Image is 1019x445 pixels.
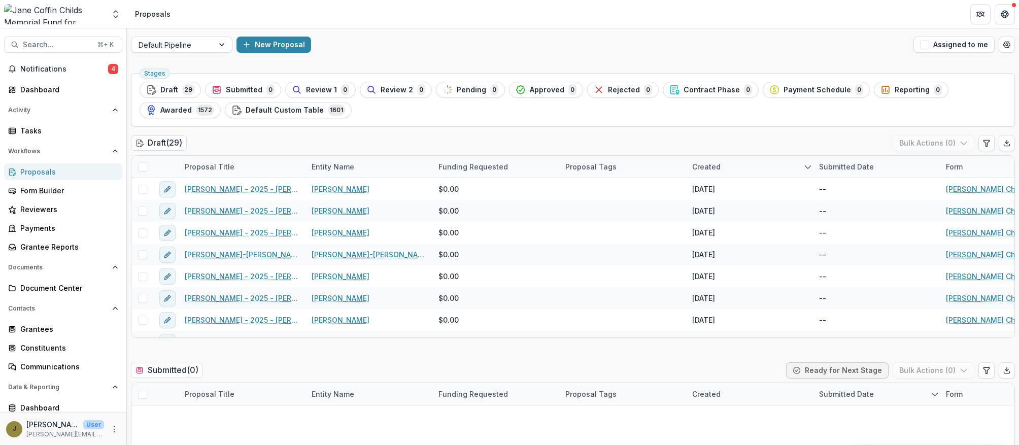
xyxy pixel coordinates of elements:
[20,324,114,334] div: Grantees
[185,293,299,303] a: [PERSON_NAME] - 2025 - [PERSON_NAME] Childs Memorial Fund - Fellowship Application
[686,383,813,405] div: Created
[20,84,114,95] div: Dashboard
[999,362,1015,379] button: Export table data
[763,82,870,98] button: Payment Schedule0
[20,65,108,74] span: Notifications
[804,163,812,171] svg: sorted descending
[20,185,114,196] div: Form Builder
[159,181,176,197] button: edit
[813,156,940,178] div: Submitted Date
[20,343,114,353] div: Constituents
[438,184,459,194] span: $0.00
[568,84,576,95] span: 0
[855,84,863,95] span: 0
[4,280,122,296] a: Document Center
[312,336,385,347] a: S M [PERSON_NAME]
[819,184,826,194] div: --
[4,143,122,159] button: Open Workflows
[266,84,275,95] span: 0
[109,4,123,24] button: Open entity switcher
[185,271,299,282] a: [PERSON_NAME] - 2025 - [PERSON_NAME] Childs Memorial Fund - Fellowship Application
[457,86,486,94] span: Pending
[692,249,715,260] div: [DATE]
[131,7,175,21] nav: breadcrumb
[813,383,940,405] div: Submitted Date
[185,227,299,238] a: [PERSON_NAME] - 2025 - [PERSON_NAME] Childs Memorial Fund - Fellowship Application
[306,86,337,94] span: Review 1
[438,206,459,216] span: $0.00
[813,389,880,399] div: Submitted Date
[895,86,930,94] span: Reporting
[432,383,559,405] div: Funding Requested
[438,249,459,260] span: $0.00
[692,184,715,194] div: [DATE]
[26,430,104,439] p: [PERSON_NAME][EMAIL_ADDRESS][PERSON_NAME][DOMAIN_NAME]
[893,362,974,379] button: Bulk Actions (0)
[686,161,727,172] div: Created
[179,156,305,178] div: Proposal Title
[4,81,122,98] a: Dashboard
[312,271,369,282] a: [PERSON_NAME]
[8,148,108,155] span: Workflows
[4,259,122,276] button: Open Documents
[4,220,122,236] a: Payments
[530,86,564,94] span: Approved
[4,379,122,395] button: Open Data & Reporting
[559,161,623,172] div: Proposal Tags
[4,201,122,218] a: Reviewers
[436,82,505,98] button: Pending0
[341,84,349,95] span: 0
[874,82,948,98] button: Reporting0
[934,84,942,95] span: 0
[144,70,165,77] span: Stages
[4,339,122,356] a: Constituents
[305,383,432,405] div: Entity Name
[131,363,203,378] h2: Submitted ( 0 )
[608,86,640,94] span: Rejected
[8,107,108,114] span: Activity
[185,184,299,194] a: [PERSON_NAME] - 2025 - [PERSON_NAME] Childs Memorial Fund - Fellowship Application
[438,227,459,238] span: $0.00
[940,161,969,172] div: Form
[20,283,114,293] div: Document Center
[686,156,813,178] div: Created
[236,37,311,53] button: New Proposal
[509,82,583,98] button: Approved0
[559,383,686,405] div: Proposal Tags
[131,135,187,150] h2: Draft ( 29 )
[108,423,120,435] button: More
[4,102,122,118] button: Open Activity
[23,41,91,49] span: Search...
[813,161,880,172] div: Submitted Date
[417,84,425,95] span: 0
[4,4,105,24] img: Jane Coffin Childs Memorial Fund for Medical Research logo
[226,86,262,94] span: Submitted
[26,419,79,430] p: [PERSON_NAME]
[819,336,826,347] div: --
[305,156,432,178] div: Entity Name
[159,290,176,306] button: edit
[692,227,715,238] div: [DATE]
[8,384,108,391] span: Data & Reporting
[4,321,122,337] a: Grantees
[686,389,727,399] div: Created
[4,163,122,180] a: Proposals
[4,61,122,77] button: Notifications4
[4,122,122,139] a: Tasks
[819,293,826,303] div: --
[438,315,459,325] span: $0.00
[490,84,498,95] span: 0
[786,362,889,379] button: Ready for Next Stage
[312,227,369,238] a: [PERSON_NAME]
[559,389,623,399] div: Proposal Tags
[159,312,176,328] button: edit
[305,389,360,399] div: Entity Name
[692,206,715,216] div: [DATE]
[20,204,114,215] div: Reviewers
[819,206,826,216] div: --
[312,315,369,325] a: [PERSON_NAME]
